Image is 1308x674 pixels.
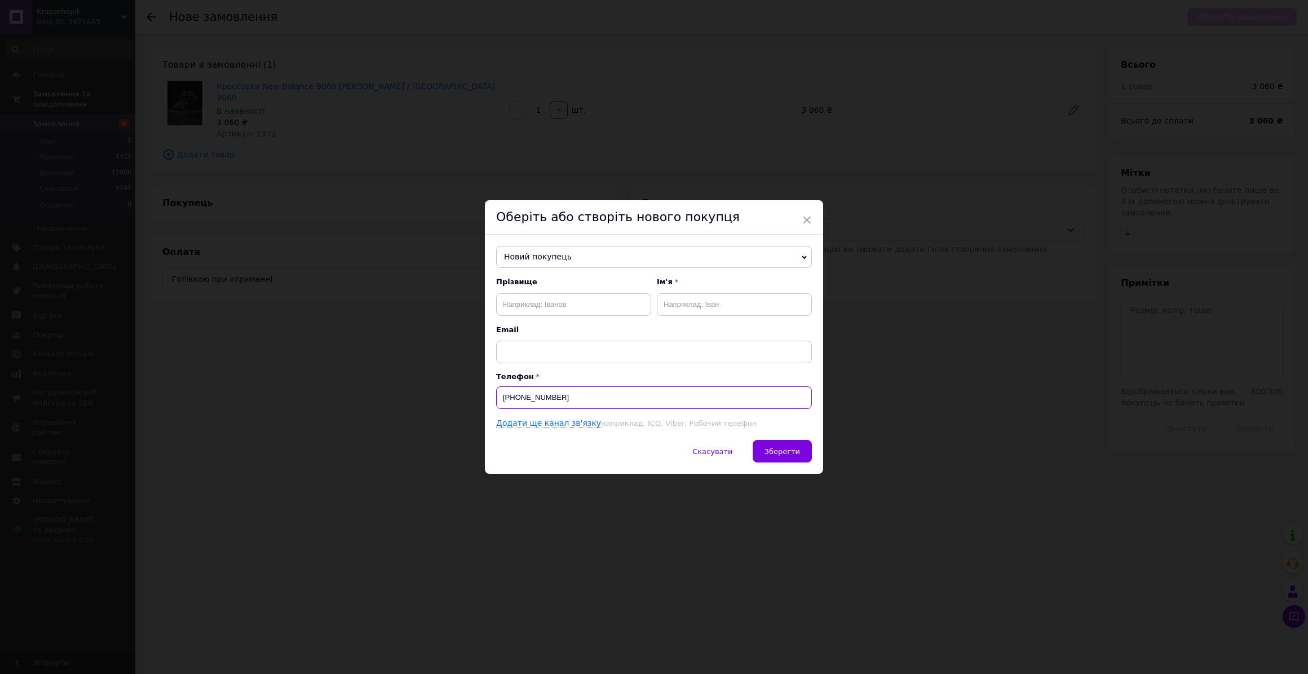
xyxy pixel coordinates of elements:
[601,419,757,428] span: наприклад, ICQ, Viber, Робочий телефон
[692,447,732,456] span: Скасувати
[753,440,812,462] button: Зберегти
[657,277,812,287] span: Ім'я
[496,293,651,316] input: Наприклад: Іванов
[765,447,800,456] span: Зберегти
[496,277,651,287] span: Прізвище
[496,386,812,409] input: +38 096 0000000
[496,246,812,268] span: Новий покупець
[657,293,812,316] input: Наприклад: Іван
[496,325,812,335] span: Email
[496,419,601,428] a: Додати ще канал зв'язку
[485,200,823,235] div: Оберіть або створіть нового покупця
[496,372,812,381] p: Телефон
[680,440,744,462] button: Скасувати
[802,210,812,230] span: ×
